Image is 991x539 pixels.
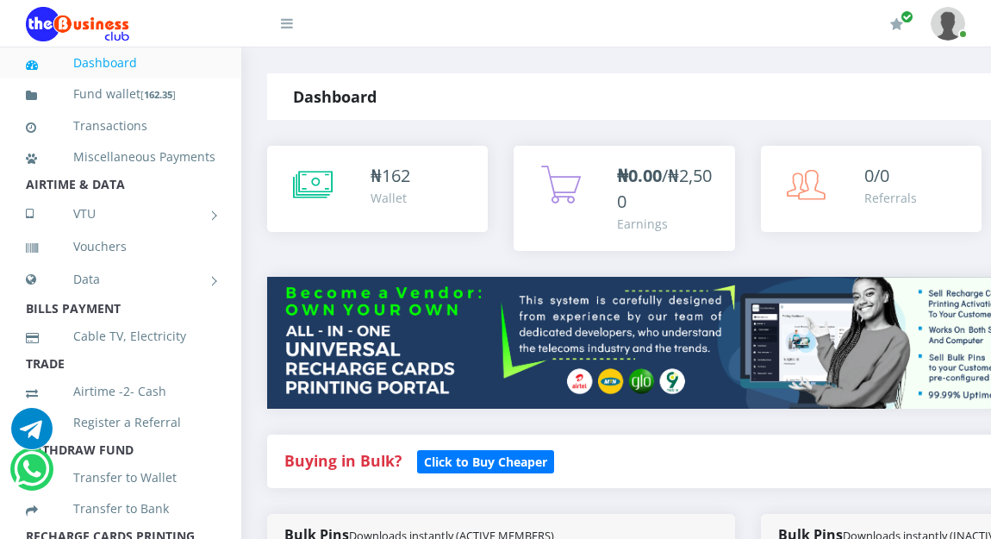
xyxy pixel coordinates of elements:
strong: Dashboard [293,86,377,107]
a: ₦162 Wallet [267,146,488,232]
a: Miscellaneous Payments [26,137,215,177]
a: VTU [26,192,215,235]
a: Transfer to Bank [26,489,215,529]
b: 162.35 [144,88,172,101]
small: [ ] [140,88,176,101]
a: Click to Buy Cheaper [417,450,554,471]
b: ₦0.00 [617,164,662,187]
a: ₦0.00/₦2,500 Earnings [514,146,734,251]
a: 0/0 Referrals [761,146,982,232]
a: Fund wallet[162.35] [26,74,215,115]
a: Data [26,258,215,301]
span: 162 [382,164,410,187]
a: Airtime -2- Cash [26,372,215,411]
i: Renew/Upgrade Subscription [890,17,903,31]
div: Referrals [864,189,917,207]
a: Register a Referral [26,403,215,442]
div: ₦ [371,163,410,189]
a: Transfer to Wallet [26,458,215,498]
a: Vouchers [26,227,215,266]
a: Cable TV, Electricity [26,317,215,356]
img: Logo [26,7,129,41]
span: Renew/Upgrade Subscription [901,10,913,23]
a: Transactions [26,106,215,146]
div: Wallet [371,189,410,207]
img: User [931,7,965,41]
strong: Buying in Bulk? [284,450,402,471]
div: Earnings [617,215,717,233]
span: 0/0 [864,164,889,187]
a: Chat for support [11,421,53,449]
b: Click to Buy Cheaper [424,454,547,470]
a: Dashboard [26,43,215,83]
a: Chat for support [14,461,49,490]
span: /₦2,500 [617,164,712,213]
